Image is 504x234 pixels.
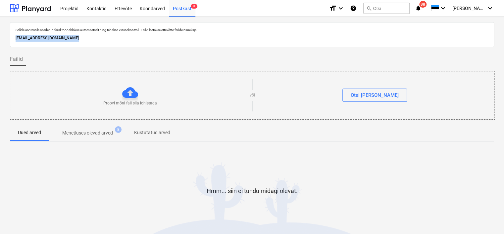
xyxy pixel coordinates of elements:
span: search [366,6,372,11]
i: keyboard_arrow_down [486,4,494,12]
span: 8 [115,126,122,133]
i: keyboard_arrow_down [337,4,345,12]
p: Sellele aadressile saadetud failid töödeldakse automaatselt ning tehakse viirusekontroll. Failid ... [16,28,488,32]
p: Hmm... siin ei tundu midagi olevat. [207,187,298,195]
i: Abikeskus [350,4,357,12]
div: Proovi mõni fail siia lohistadavõiOtsi [PERSON_NAME] [10,71,495,120]
span: Failid [10,55,23,63]
p: või [250,93,255,98]
p: Uued arved [18,129,41,136]
span: 8 [191,4,197,9]
button: Otsi [363,3,410,14]
i: notifications [415,4,422,12]
p: [EMAIL_ADDRESS][DOMAIN_NAME] [16,35,488,42]
p: Menetluses olevad arved [62,130,113,136]
p: Kustutatud arved [134,129,170,136]
i: keyboard_arrow_down [439,4,447,12]
div: Otsi [PERSON_NAME] [351,91,399,99]
span: [PERSON_NAME] [452,6,485,11]
span: 88 [419,1,427,8]
p: Proovi mõni fail siia lohistada [103,100,157,106]
i: format_size [329,4,337,12]
button: Otsi [PERSON_NAME] [342,89,407,102]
